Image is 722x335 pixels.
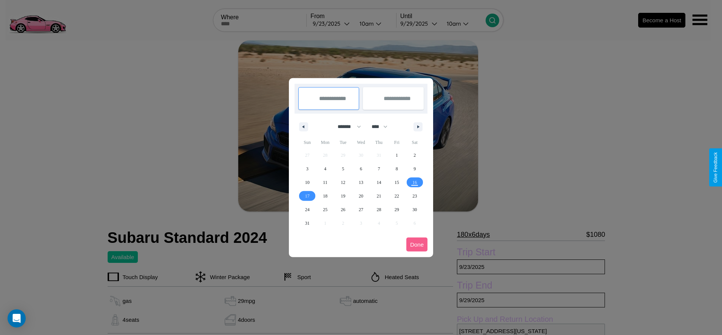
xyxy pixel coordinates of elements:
[316,162,334,176] button: 4
[352,176,370,189] button: 13
[413,162,416,176] span: 9
[298,216,316,230] button: 31
[376,176,381,189] span: 14
[370,176,388,189] button: 14
[341,189,346,203] span: 19
[359,176,363,189] span: 13
[323,203,327,216] span: 25
[406,238,427,252] button: Done
[412,203,417,216] span: 30
[334,176,352,189] button: 12
[316,176,334,189] button: 11
[395,189,399,203] span: 22
[8,309,26,327] div: Open Intercom Messenger
[396,148,398,162] span: 1
[342,162,344,176] span: 5
[406,176,424,189] button: 16
[323,176,327,189] span: 11
[305,176,310,189] span: 10
[412,189,417,203] span: 23
[395,176,399,189] span: 15
[359,189,363,203] span: 20
[412,176,417,189] span: 16
[378,162,380,176] span: 7
[334,136,352,148] span: Tue
[388,203,406,216] button: 29
[388,189,406,203] button: 22
[370,189,388,203] button: 21
[395,203,399,216] span: 29
[370,136,388,148] span: Thu
[334,189,352,203] button: 19
[298,189,316,203] button: 17
[388,136,406,148] span: Fri
[334,162,352,176] button: 5
[370,203,388,216] button: 28
[370,162,388,176] button: 7
[298,203,316,216] button: 24
[341,176,346,189] span: 12
[298,136,316,148] span: Sun
[352,189,370,203] button: 20
[306,162,309,176] span: 3
[323,189,327,203] span: 18
[713,152,718,183] div: Give Feedback
[341,203,346,216] span: 26
[352,203,370,216] button: 27
[406,136,424,148] span: Sat
[388,162,406,176] button: 8
[352,162,370,176] button: 6
[376,189,381,203] span: 21
[396,162,398,176] span: 8
[334,203,352,216] button: 26
[376,203,381,216] span: 28
[298,176,316,189] button: 10
[324,162,326,176] span: 4
[316,189,334,203] button: 18
[406,148,424,162] button: 2
[388,148,406,162] button: 1
[359,203,363,216] span: 27
[352,136,370,148] span: Wed
[360,162,362,176] span: 6
[305,216,310,230] span: 31
[298,162,316,176] button: 3
[316,203,334,216] button: 25
[316,136,334,148] span: Mon
[305,189,310,203] span: 17
[413,148,416,162] span: 2
[388,176,406,189] button: 15
[406,189,424,203] button: 23
[406,162,424,176] button: 9
[305,203,310,216] span: 24
[406,203,424,216] button: 30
